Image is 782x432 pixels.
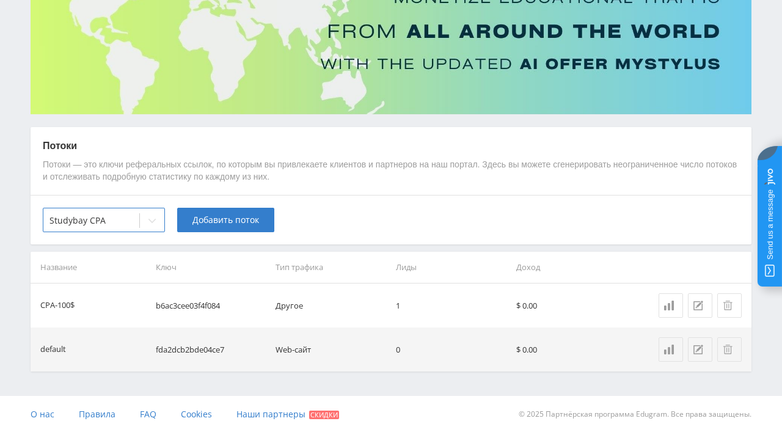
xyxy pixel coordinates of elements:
span: FAQ [140,408,156,420]
td: fda2dcb2bde04ce7 [151,328,271,372]
td: Web-сайт [271,328,391,372]
button: Редактировать [688,293,712,318]
a: Статистика [659,293,683,318]
th: Название [31,252,151,283]
p: Потоки [43,139,739,153]
td: 1 [391,284,511,328]
span: Наши партнеры [236,408,305,420]
p: Потоки — это ключи реферальных ссылок, по которым вы привлекаете клиентов и партнеров на наш порт... [43,159,739,183]
th: Ключ [151,252,271,283]
button: Редактировать [688,337,712,362]
td: Другое [271,284,391,328]
div: CPA-100$ [40,299,75,313]
span: Скидки [309,411,339,419]
th: Тип трафика [271,252,391,283]
span: Правила [79,408,115,420]
td: b6ac3cee03f4f084 [151,284,271,328]
button: Добавить поток [177,208,274,232]
button: Удалить [717,337,742,362]
button: Удалить [717,293,742,318]
th: Лиды [391,252,511,283]
span: Cookies [181,408,212,420]
a: Статистика [659,337,683,362]
div: default [40,343,66,357]
td: 0 [391,328,511,372]
td: $ 0.00 [511,284,632,328]
span: О нас [31,408,54,420]
th: Доход [511,252,632,283]
td: $ 0.00 [511,328,632,372]
span: Добавить поток [192,215,259,225]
